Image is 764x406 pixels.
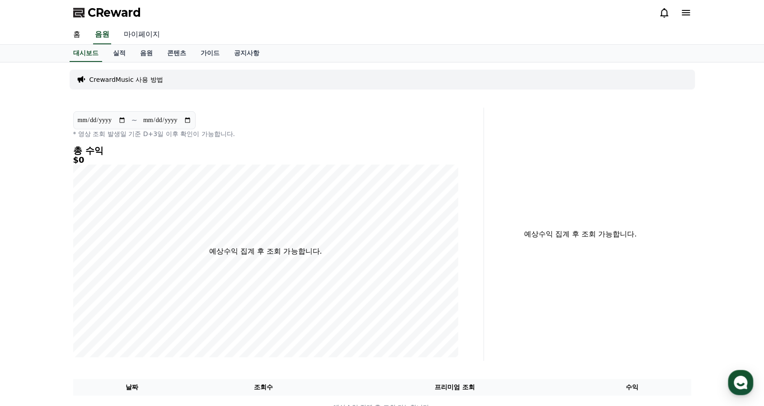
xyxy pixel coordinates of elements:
[28,300,34,307] span: 홈
[491,229,670,240] p: 예상수익 집계 후 조회 가능합니다.
[573,379,691,396] th: 수익
[209,246,322,257] p: 예상수익 집계 후 조회 가능합니다.
[193,45,227,62] a: 가이드
[83,301,94,308] span: 대화
[106,45,133,62] a: 실적
[60,287,117,309] a: 대화
[191,379,336,396] th: 조회수
[73,129,459,138] p: * 영상 조회 발생일 기준 D+3일 이후 확인이 가능합니다.
[66,25,88,44] a: 홈
[133,45,160,62] a: 음원
[3,287,60,309] a: 홈
[93,25,111,44] a: 음원
[89,75,163,84] a: CrewardMusic 사용 방법
[160,45,193,62] a: 콘텐츠
[140,300,150,307] span: 설정
[131,115,137,126] p: ~
[70,45,102,62] a: 대시보드
[73,156,459,165] h5: $0
[336,379,573,396] th: 프리미엄 조회
[73,146,459,156] h4: 총 수익
[117,287,173,309] a: 설정
[227,45,267,62] a: 공지사항
[117,25,167,44] a: 마이페이지
[73,379,191,396] th: 날짜
[88,5,141,20] span: CReward
[73,5,141,20] a: CReward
